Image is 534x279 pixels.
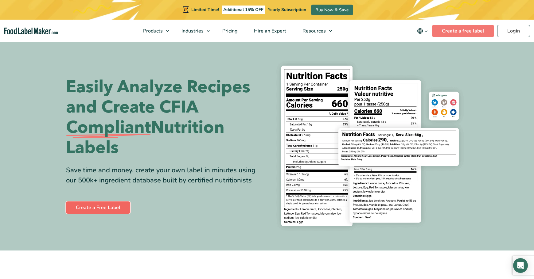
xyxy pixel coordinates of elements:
[135,20,172,42] a: Products
[222,6,265,14] span: Additional 15% OFF
[180,28,204,34] span: Industries
[252,28,287,34] span: Hire an Expert
[268,7,306,13] span: Yearly Subscription
[432,25,494,37] a: Create a free label
[513,258,528,273] div: Open Intercom Messenger
[173,20,213,42] a: Industries
[66,165,263,185] div: Save time and money, create your own label in minutes using our 500k+ ingredient database built b...
[311,5,353,15] a: Buy Now & Save
[66,201,130,214] a: Create a Free Label
[66,117,151,138] span: Compliant
[220,28,238,34] span: Pricing
[141,28,163,34] span: Products
[301,28,326,34] span: Resources
[246,20,293,42] a: Hire an Expert
[214,20,244,42] a: Pricing
[66,77,263,158] h1: Easily Analyze Recipes and Create CFIA Nutrition Labels
[294,20,335,42] a: Resources
[191,7,219,13] span: Limited Time!
[497,25,530,37] a: Login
